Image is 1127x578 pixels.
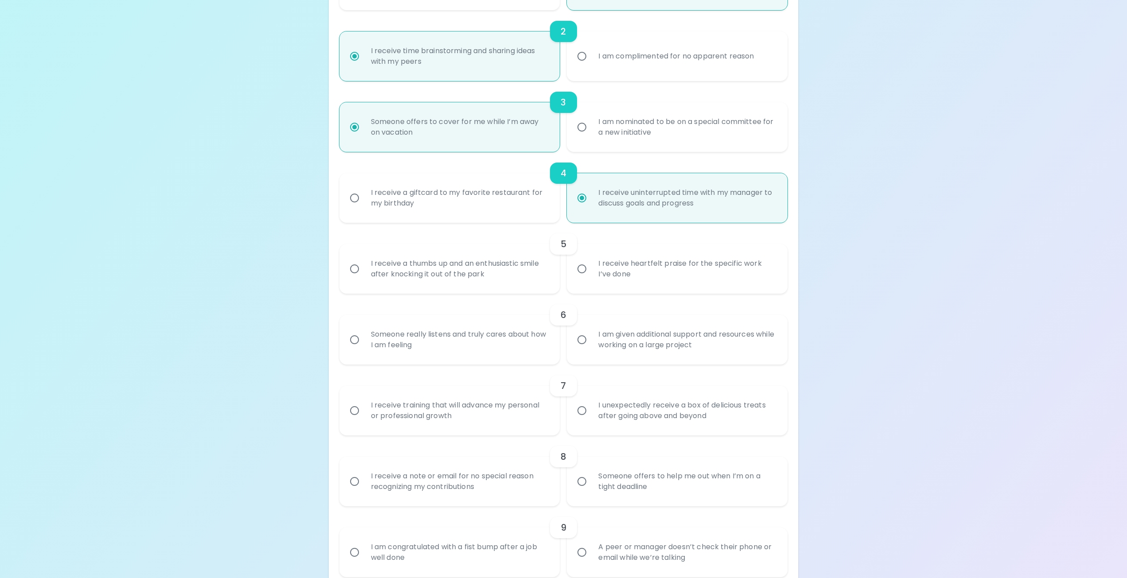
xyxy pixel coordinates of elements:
[364,35,555,78] div: I receive time brainstorming and sharing ideas with my peers
[591,318,783,361] div: I am given additional support and resources while working on a large project
[339,435,788,506] div: choice-group-check
[364,531,555,574] div: I am congratulated with a fist bump after a job well done
[339,81,788,152] div: choice-group-check
[339,223,788,294] div: choice-group-check
[339,152,788,223] div: choice-group-check
[561,520,566,535] h6: 9
[339,294,788,365] div: choice-group-check
[339,365,788,435] div: choice-group-check
[591,531,783,574] div: A peer or manager doesn’t check their phone or email while we’re talking
[561,308,566,322] h6: 6
[561,166,566,180] h6: 4
[591,40,761,72] div: I am complimented for no apparent reason
[561,450,566,464] h6: 8
[364,460,555,503] div: I receive a note or email for no special reason recognizing my contributions
[364,248,555,290] div: I receive a thumbs up and an enthusiastic smile after knocking it out of the park
[591,460,783,503] div: Someone offers to help me out when I’m on a tight deadline
[561,379,566,393] h6: 7
[591,177,783,219] div: I receive uninterrupted time with my manager to discuss goals and progress
[364,389,555,432] div: I receive training that will advance my personal or professional growth
[591,389,783,432] div: I unexpectedly receive a box of delicious treats after going above and beyond
[364,106,555,148] div: Someone offers to cover for me while I’m away on vacation
[561,95,566,109] h6: 3
[364,318,555,361] div: Someone really listens and truly cares about how I am feeling
[591,106,783,148] div: I am nominated to be on a special committee for a new initiative
[561,237,566,251] h6: 5
[561,24,566,39] h6: 2
[339,10,788,81] div: choice-group-check
[364,177,555,219] div: I receive a giftcard to my favorite restaurant for my birthday
[591,248,783,290] div: I receive heartfelt praise for the specific work I’ve done
[339,506,788,577] div: choice-group-check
